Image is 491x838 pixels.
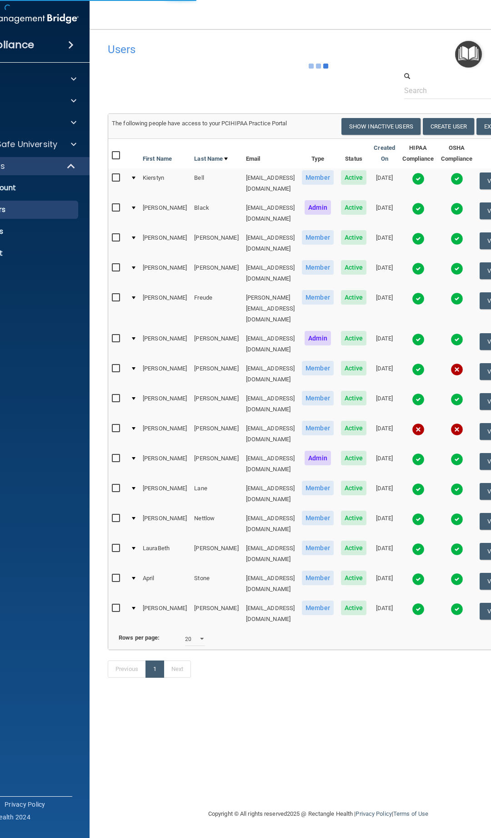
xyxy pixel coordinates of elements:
b: Rows per page: [119,634,160,641]
span: Admin [305,331,331,345]
img: tick.e7d51cea.svg [451,262,463,275]
td: [PERSON_NAME] [190,599,242,628]
img: cross.ca9f0e7f.svg [451,423,463,436]
td: [PERSON_NAME] [139,389,190,419]
div: Copyright © All rights reserved 2025 @ Rectangle Health | | [152,799,484,828]
a: Previous [108,661,146,678]
img: tick.e7d51cea.svg [451,393,463,406]
img: cross.ca9f0e7f.svg [451,363,463,376]
td: [PERSON_NAME] [139,258,190,288]
span: Member [302,290,334,305]
button: Open Resource Center [455,41,482,68]
span: Active [341,481,367,495]
td: [EMAIL_ADDRESS][DOMAIN_NAME] [242,198,299,228]
span: The following people have access to your PCIHIPAA Practice Portal [112,120,287,127]
span: Admin [305,451,331,465]
img: tick.e7d51cea.svg [451,603,463,616]
td: [PERSON_NAME] [139,359,190,389]
td: [PERSON_NAME] [190,539,242,569]
td: [EMAIL_ADDRESS][DOMAIN_NAME] [242,569,299,599]
span: Member [302,481,334,495]
span: Active [341,361,367,375]
a: Next [164,661,191,678]
td: [PERSON_NAME] [190,329,242,359]
img: tick.e7d51cea.svg [412,573,425,586]
a: Privacy Policy [5,800,45,809]
td: [DATE] [370,329,399,359]
span: Member [302,511,334,525]
img: tick.e7d51cea.svg [412,513,425,526]
td: [DATE] [370,359,399,389]
td: [DATE] [370,599,399,628]
span: Active [341,601,367,615]
img: tick.e7d51cea.svg [451,202,463,215]
td: Lane [190,479,242,509]
td: [DATE] [370,569,399,599]
img: tick.e7d51cea.svg [451,173,463,185]
td: [EMAIL_ADDRESS][DOMAIN_NAME] [242,168,299,198]
td: Nettlow [190,509,242,539]
a: Terms of Use [393,810,428,817]
td: [PERSON_NAME] [139,288,190,329]
td: [EMAIL_ADDRESS][DOMAIN_NAME] [242,228,299,258]
td: [PERSON_NAME] [190,228,242,258]
img: tick.e7d51cea.svg [412,262,425,275]
td: [EMAIL_ADDRESS][DOMAIN_NAME] [242,389,299,419]
img: cross.ca9f0e7f.svg [412,423,425,436]
span: Member [302,541,334,555]
td: [DATE] [370,479,399,509]
img: tick.e7d51cea.svg [412,173,425,185]
td: [PERSON_NAME] [190,359,242,389]
td: [EMAIL_ADDRESS][DOMAIN_NAME] [242,258,299,288]
h4: Users [108,44,348,55]
img: tick.e7d51cea.svg [451,232,463,245]
a: 1 [145,661,164,678]
img: tick.e7d51cea.svg [412,393,425,406]
span: Active [341,451,367,465]
td: [PERSON_NAME] [139,228,190,258]
td: Freude [190,288,242,329]
img: tick.e7d51cea.svg [412,292,425,305]
a: Created On [374,143,395,164]
td: [PERSON_NAME] [139,449,190,479]
span: Member [302,421,334,435]
td: [PERSON_NAME] [190,419,242,449]
span: Member [302,571,334,585]
td: [EMAIL_ADDRESS][DOMAIN_NAME] [242,539,299,569]
td: [EMAIL_ADDRESS][DOMAIN_NAME] [242,419,299,449]
td: [PERSON_NAME] [139,198,190,228]
span: Member [302,601,334,615]
td: Bell [190,168,242,198]
td: [EMAIL_ADDRESS][DOMAIN_NAME] [242,359,299,389]
td: [DATE] [370,539,399,569]
td: April [139,569,190,599]
td: [EMAIL_ADDRESS][DOMAIN_NAME] [242,329,299,359]
span: Active [341,200,367,215]
td: [PERSON_NAME] [190,449,242,479]
img: tick.e7d51cea.svg [412,202,425,215]
span: Active [341,391,367,405]
th: HIPAA Compliance [399,139,437,168]
img: tick.e7d51cea.svg [412,333,425,346]
td: [DATE] [370,168,399,198]
th: Type [298,139,337,168]
span: Member [302,230,334,245]
td: [DATE] [370,198,399,228]
td: [DATE] [370,389,399,419]
img: tick.e7d51cea.svg [412,232,425,245]
td: [DATE] [370,228,399,258]
img: ajax-loader.4d491dd7.gif [309,64,328,69]
td: [DATE] [370,449,399,479]
td: Black [190,198,242,228]
img: tick.e7d51cea.svg [412,483,425,496]
span: Active [341,331,367,345]
td: [PERSON_NAME] [139,419,190,449]
img: tick.e7d51cea.svg [451,453,463,466]
th: OSHA Compliance [437,139,476,168]
td: [PERSON_NAME] [139,479,190,509]
span: Active [341,421,367,435]
span: Member [302,170,334,185]
th: Email [242,139,299,168]
td: Stone [190,569,242,599]
span: Active [341,290,367,305]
